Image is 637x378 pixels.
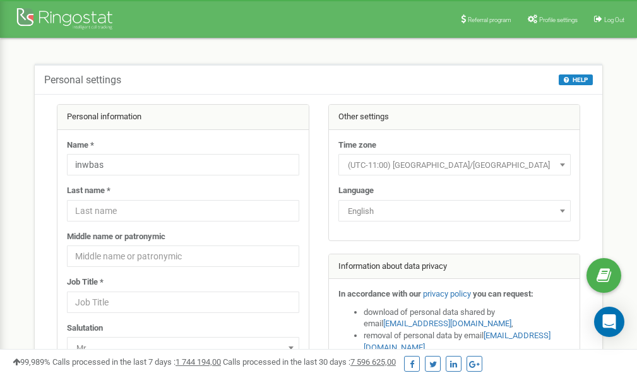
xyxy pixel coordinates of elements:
div: Open Intercom Messenger [594,307,624,337]
span: (UTC-11:00) Pacific/Midway [338,154,571,175]
span: (UTC-11:00) Pacific/Midway [343,157,566,174]
div: Personal information [57,105,309,130]
h5: Personal settings [44,74,121,86]
div: Information about data privacy [329,254,580,280]
span: Profile settings [539,16,578,23]
u: 1 744 194,00 [176,357,221,367]
strong: you can request: [473,289,533,298]
label: Last name * [67,185,110,197]
span: Log Out [604,16,624,23]
label: Language [338,185,374,197]
a: [EMAIL_ADDRESS][DOMAIN_NAME] [383,319,511,328]
button: HELP [559,74,593,85]
label: Name * [67,139,94,151]
input: Last name [67,200,299,221]
span: Mr. [71,340,295,357]
span: Calls processed in the last 7 days : [52,357,221,367]
a: privacy policy [423,289,471,298]
li: download of personal data shared by email , [364,307,571,330]
span: English [343,203,566,220]
label: Middle name or patronymic [67,231,165,243]
div: Other settings [329,105,580,130]
input: Job Title [67,292,299,313]
span: Mr. [67,337,299,358]
span: Calls processed in the last 30 days : [223,357,396,367]
input: Name [67,154,299,175]
input: Middle name or patronymic [67,245,299,267]
label: Salutation [67,322,103,334]
label: Time zone [338,139,376,151]
span: 99,989% [13,357,51,367]
span: English [338,200,571,221]
span: Referral program [468,16,511,23]
li: removal of personal data by email , [364,330,571,353]
strong: In accordance with our [338,289,421,298]
label: Job Title * [67,276,104,288]
u: 7 596 625,00 [350,357,396,367]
